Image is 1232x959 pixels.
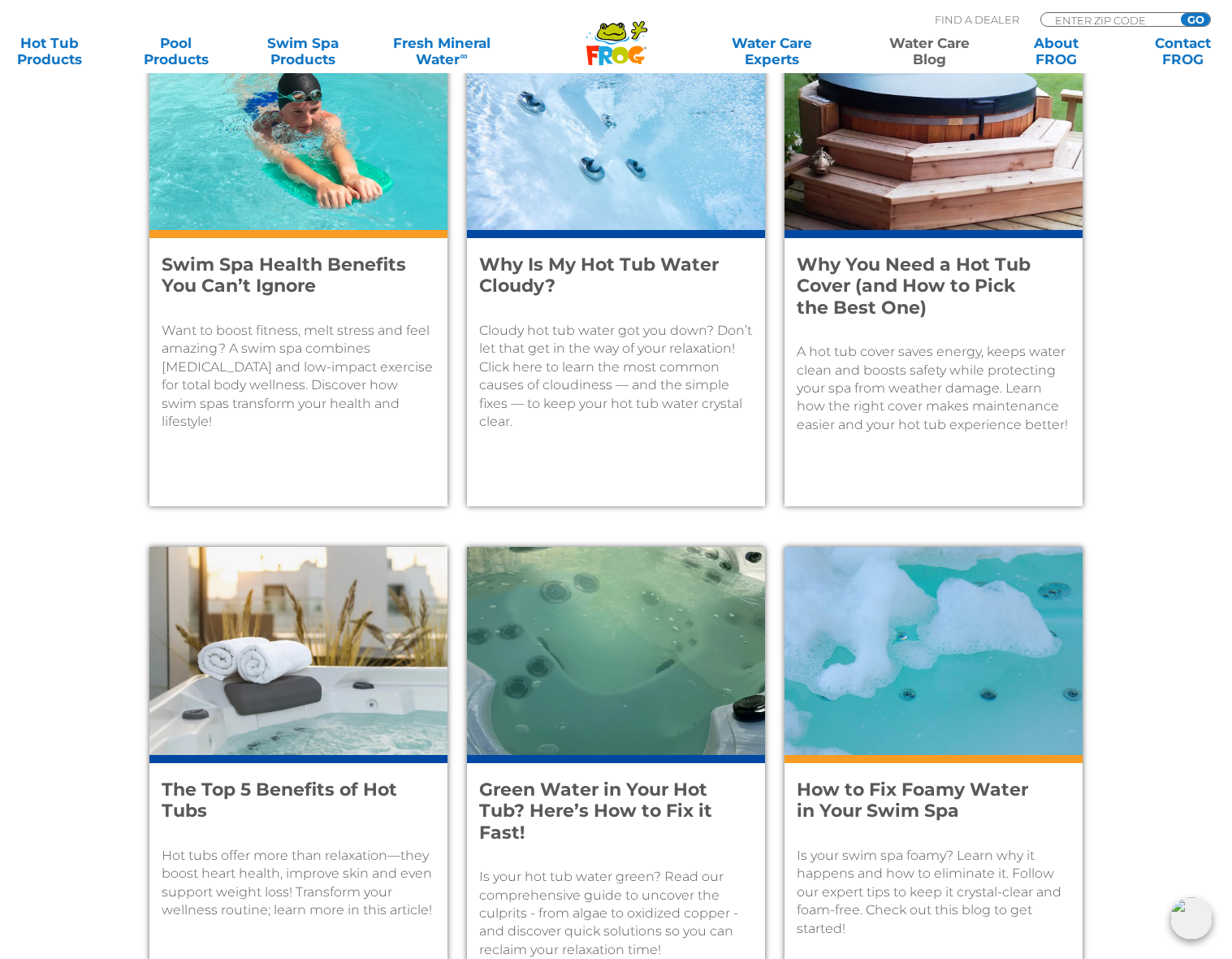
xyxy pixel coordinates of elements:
[127,35,225,67] a: PoolProducts
[467,22,765,230] img: Underwater shot of hot tub jets. The water is slightly cloudy.
[162,847,435,920] p: Hot tubs offer more than relaxation—they boost heart health, improve skin and even support weight...
[1181,13,1210,26] input: GO
[149,547,447,755] img: An outdoor hot tub in an industrial area. Three white towels rolled up sit on the edge of the spa.
[692,35,852,67] a: Water CareExperts
[1053,13,1163,27] input: Zip Code Form
[460,50,467,62] sup: ∞
[797,779,1048,822] h4: How to Fix Foamy Water in Your Swim Spa
[1134,35,1232,67] a: ContactFROG
[149,22,447,506] a: A young girl swims in a swim spa with a kickboard. She is wearing goggles and a blue swimsuit.Swi...
[880,35,979,67] a: Water CareBlog
[253,35,352,67] a: Swim SpaProducts
[785,22,1083,506] a: A hot tub cover fits snugly on an outdoor wooden hot tubWhy You Need a Hot Tub Cover (and How to ...
[479,779,731,844] h4: Green Water in Your Hot Tub? Here’s How to Fix it Fast!
[797,847,1070,938] p: Is your swim spa foamy? Learn why it happens and how to eliminate it. Follow our expert tips to k...
[162,779,413,822] h4: The Top 5 Benefits of Hot Tubs
[162,254,413,297] h4: Swim Spa Health Benefits You Can’t Ignore
[1170,897,1213,939] img: openIcon
[467,547,765,755] img: Close up image of green hot tub water that is caused by algae.
[162,322,435,431] p: Want to boost fitness, melt stress and feel amazing? A swim spa combines [MEDICAL_DATA] and low-i...
[380,35,504,67] a: Fresh MineralWater∞
[479,322,753,431] p: Cloudy hot tub water got you down? Don’t let that get in the way of your relaxation! Click here t...
[479,868,753,959] p: Is your hot tub water green? Read our comprehensive guide to uncover the culprits - from algae to...
[479,254,731,297] h4: Why Is My Hot Tub Water Cloudy?
[797,254,1048,319] h4: Why You Need a Hot Tub Cover (and How to Pick the Best One)
[797,343,1070,434] p: A hot tub cover saves energy, keeps water clean and boosts safety while protecting your spa from ...
[467,22,765,506] a: Underwater shot of hot tub jets. The water is slightly cloudy.Why Is My Hot Tub Water Cloudy?Clou...
[935,12,1019,27] p: Find A Dealer
[1007,35,1105,67] a: AboutFROG
[785,22,1083,230] img: A hot tub cover fits snugly on an outdoor wooden hot tub
[149,22,447,230] img: A young girl swims in a swim spa with a kickboard. She is wearing goggles and a blue swimsuit.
